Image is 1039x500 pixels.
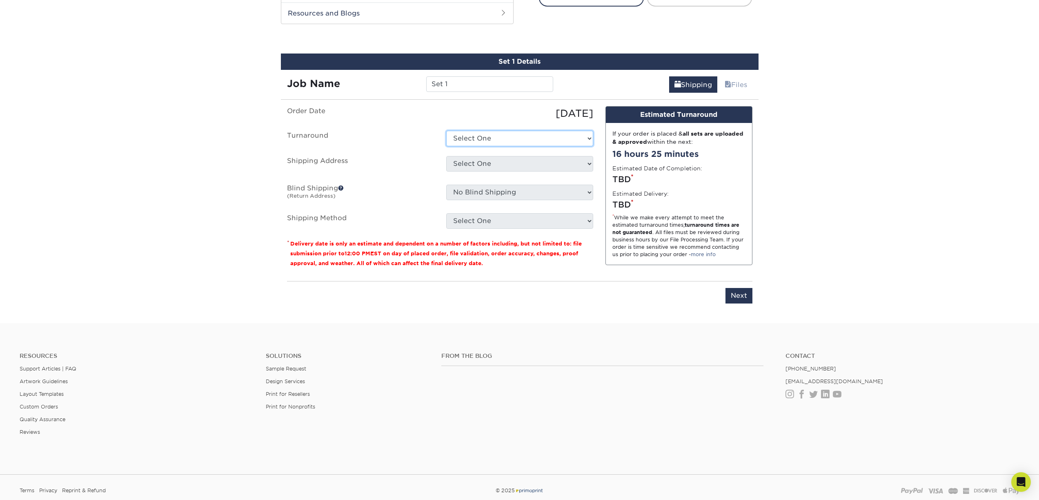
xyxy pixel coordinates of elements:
[612,129,745,146] div: If your order is placed & within the next:
[20,366,76,372] a: Support Articles | FAQ
[441,353,764,359] h4: From the Blog
[287,193,336,199] small: (Return Address)
[612,173,745,185] div: TBD
[674,81,681,89] span: shipping
[1011,472,1031,492] div: Open Intercom Messenger
[515,487,543,493] img: Primoprint
[281,106,440,121] label: Order Date
[20,429,40,435] a: Reviews
[719,76,752,93] a: Files
[612,148,745,160] div: 16 hours 25 minutes
[281,213,440,229] label: Shipping Method
[612,164,702,172] label: Estimated Date of Completion:
[20,416,65,422] a: Quality Assurance
[20,353,254,359] h4: Resources
[725,81,731,89] span: files
[612,222,739,235] strong: turnaround times are not guaranteed
[266,378,305,384] a: Design Services
[266,391,310,397] a: Print for Resellers
[20,378,68,384] a: Artwork Guidelines
[612,190,669,198] label: Estimated Delivery:
[426,76,553,92] input: Enter a job name
[281,156,440,175] label: Shipping Address
[20,391,64,397] a: Layout Templates
[612,214,745,258] div: While we make every attempt to meet the estimated turnaround times; . All files must be reviewed ...
[266,353,429,359] h4: Solutions
[691,251,716,257] a: more info
[725,288,752,304] input: Next
[287,78,340,89] strong: Job Name
[266,366,306,372] a: Sample Request
[785,353,1019,359] a: Contact
[351,484,688,497] div: © 2025
[785,378,883,384] a: [EMAIL_ADDRESS][DOMAIN_NAME]
[281,131,440,146] label: Turnaround
[440,106,599,121] div: [DATE]
[345,250,370,257] span: 12:00 PM
[612,199,745,211] div: TBD
[669,76,717,93] a: Shipping
[266,404,315,410] a: Print for Nonprofits
[281,54,759,70] div: Set 1 Details
[281,185,440,203] label: Blind Shipping
[62,484,106,497] a: Reprint & Refund
[785,366,836,372] a: [PHONE_NUMBER]
[281,2,513,24] h2: Resources and Blogs
[20,404,58,410] a: Custom Orders
[606,107,752,123] div: Estimated Turnaround
[290,241,582,266] small: Delivery date is only an estimate and dependent on a number of factors including, but not limited...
